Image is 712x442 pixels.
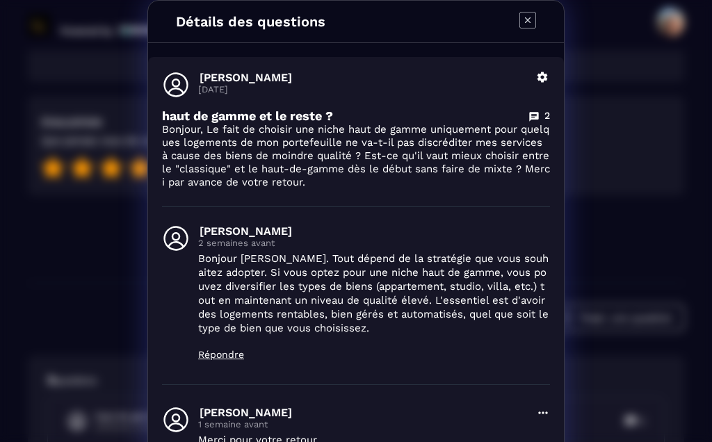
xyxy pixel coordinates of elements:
p: Bonjour, Le fait de choisir une niche haut de gamme uniquement pour quelques logements de mon por... [162,123,550,189]
h4: Détails des questions [176,13,325,30]
p: [DATE] [198,84,528,95]
p: 2 semaines avant [198,238,550,248]
p: 2 [544,109,550,122]
p: [PERSON_NAME] [200,406,528,419]
p: Répondre [198,349,550,360]
p: 1 semaine avant [198,419,528,429]
p: Bonjour [PERSON_NAME]. Tout dépend de la stratégie que vous souhaitez adopter. Si vous optez pour... [198,252,550,335]
p: haut de gamme et le reste ? [162,108,333,123]
p: [PERSON_NAME] [200,71,528,84]
p: [PERSON_NAME] [200,224,550,238]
